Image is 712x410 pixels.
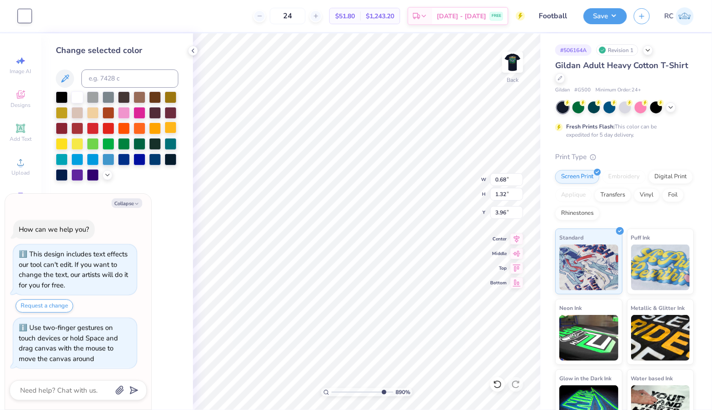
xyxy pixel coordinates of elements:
[10,135,32,143] span: Add Text
[631,303,685,313] span: Metallic & Glitter Ink
[11,169,30,176] span: Upload
[566,123,615,130] strong: Fresh Prints Flash:
[112,198,142,208] button: Collapse
[532,7,577,25] input: Untitled Design
[490,280,507,286] span: Bottom
[490,236,507,242] span: Center
[366,11,394,21] span: $1,243.20
[595,86,641,94] span: Minimum Order: 24 +
[676,7,694,25] img: Rylee Cheney
[631,315,690,361] img: Metallic & Glitter Ink
[507,76,519,84] div: Back
[555,44,592,56] div: # 506164A
[335,11,355,21] span: $51.80
[559,245,618,290] img: Standard
[437,11,486,21] span: [DATE] - [DATE]
[10,68,32,75] span: Image AI
[662,188,684,202] div: Foil
[559,233,584,242] span: Standard
[490,250,507,257] span: Middle
[555,188,592,202] div: Applique
[396,388,410,396] span: 890 %
[555,86,570,94] span: Gildan
[648,170,693,184] div: Digital Print
[81,69,178,88] input: e.g. 7428 c
[574,86,591,94] span: # G500
[596,44,638,56] div: Revision 1
[555,152,694,162] div: Print Type
[270,8,305,24] input: – –
[490,265,507,272] span: Top
[594,188,631,202] div: Transfers
[559,373,611,383] span: Glow in the Dark Ink
[19,323,118,363] div: Use two-finger gestures on touch devices or hold Space and drag canvas with the mouse to move the...
[503,53,522,71] img: Back
[634,188,659,202] div: Vinyl
[555,170,600,184] div: Screen Print
[664,7,694,25] a: RC
[492,13,501,19] span: FREE
[19,225,89,234] div: How can we help you?
[555,60,688,71] span: Gildan Adult Heavy Cotton T-Shirt
[559,315,618,361] img: Neon Ink
[566,122,679,139] div: This color can be expedited for 5 day delivery.
[602,170,646,184] div: Embroidery
[11,101,31,109] span: Designs
[16,299,73,313] button: Request a change
[56,44,178,57] div: Change selected color
[631,245,690,290] img: Puff Ink
[555,207,600,220] div: Rhinestones
[631,233,650,242] span: Puff Ink
[584,8,627,24] button: Save
[664,11,674,21] span: RC
[631,373,673,383] span: Water based Ink
[19,250,128,290] div: This design includes text effects our tool can't edit. If you want to change the text, our artist...
[559,303,582,313] span: Neon Ink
